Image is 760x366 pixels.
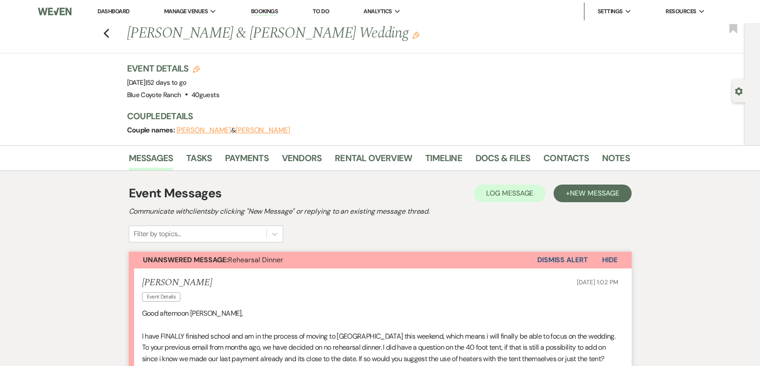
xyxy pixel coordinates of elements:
a: Bookings [251,8,278,16]
span: Manage Venues [164,7,208,16]
div: Filter by topics... [134,229,181,239]
span: Resources [666,7,696,16]
span: 52 days to go [147,78,187,87]
a: Docs & Files [475,151,530,170]
button: Hide [588,252,632,268]
button: Open lead details [735,87,743,95]
span: Analytics [363,7,392,16]
a: Dashboard [97,8,129,15]
h3: Couple Details [127,110,621,122]
img: Weven Logo [38,2,71,21]
button: +New Message [554,185,631,202]
span: Event Details [142,292,181,302]
strong: Unanswered Message: [143,255,228,264]
button: Dismiss Alert [537,252,588,268]
a: Notes [602,151,630,170]
h1: Event Messages [129,184,222,203]
h1: [PERSON_NAME] & [PERSON_NAME] Wedding [127,23,522,44]
p: Good afternoon [PERSON_NAME], [142,308,618,319]
span: Log Message [486,189,533,198]
span: 40 guests [191,91,219,99]
h3: Event Details [127,62,219,75]
button: Edit [412,31,419,39]
span: Settings [598,7,623,16]
h5: [PERSON_NAME] [142,277,212,288]
button: [PERSON_NAME] [236,127,290,134]
button: [PERSON_NAME] [176,127,231,134]
span: | [146,78,187,87]
a: Payments [225,151,269,170]
span: Hide [602,255,618,264]
h2: Communicate with clients by clicking "New Message" or replying to an existing message thread. [129,206,632,217]
span: [DATE] [127,78,187,87]
span: Rehearsal Dinner [143,255,283,264]
a: Timeline [425,151,462,170]
span: & [176,126,290,135]
a: Contacts [543,151,589,170]
button: Unanswered Message:Rehearsal Dinner [129,252,537,268]
span: [DATE] 1:02 PM [577,278,618,286]
span: Blue Coyote Ranch [127,91,181,99]
button: Log Message [474,185,546,202]
a: To Do [313,8,329,15]
span: Couple names: [127,125,176,135]
a: Tasks [186,151,212,170]
a: Messages [129,151,173,170]
span: New Message [570,189,619,198]
a: Rental Overview [335,151,412,170]
a: Vendors [282,151,322,170]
